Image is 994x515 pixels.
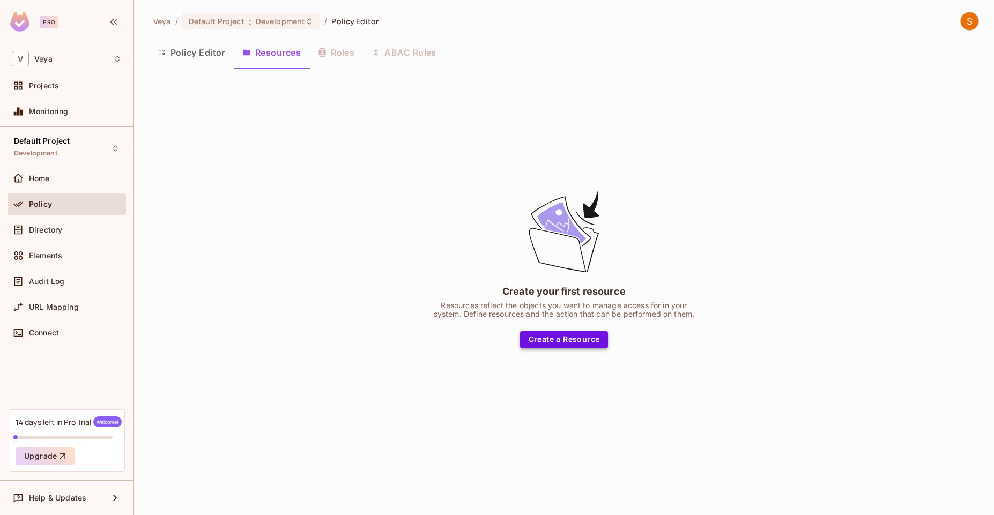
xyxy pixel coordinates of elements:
span: Directory [29,226,62,234]
li: / [175,16,178,26]
span: the active workspace [153,16,171,26]
div: Create your first resource [502,285,626,298]
span: Home [29,174,50,183]
span: Monitoring [29,107,69,116]
img: Sibin Sajan [961,12,978,30]
span: Audit Log [29,277,64,286]
span: Development [256,16,305,26]
button: Create a Resource [520,331,609,348]
div: Resources reflect the objects you want to manage access for in your system. Define resources and ... [430,301,698,318]
span: Policy Editor [331,16,379,26]
button: Resources [234,39,309,66]
img: SReyMgAAAABJRU5ErkJggg== [10,12,29,32]
button: Policy Editor [149,39,234,66]
button: Upgrade [16,447,75,465]
span: Default Project [189,16,244,26]
div: 14 days left in Pro Trial [16,416,122,427]
span: Projects [29,81,59,90]
span: Help & Updates [29,494,86,502]
span: URL Mapping [29,303,79,311]
span: Default Project [14,137,70,145]
span: : [248,17,252,26]
span: Workspace: Veya [34,55,53,63]
span: Elements [29,251,62,260]
span: Policy [29,200,52,208]
span: Development [14,149,57,158]
li: / [324,16,327,26]
span: Welcome! [93,416,122,427]
div: Pro [40,16,58,28]
span: Connect [29,329,59,337]
span: V [12,51,29,66]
